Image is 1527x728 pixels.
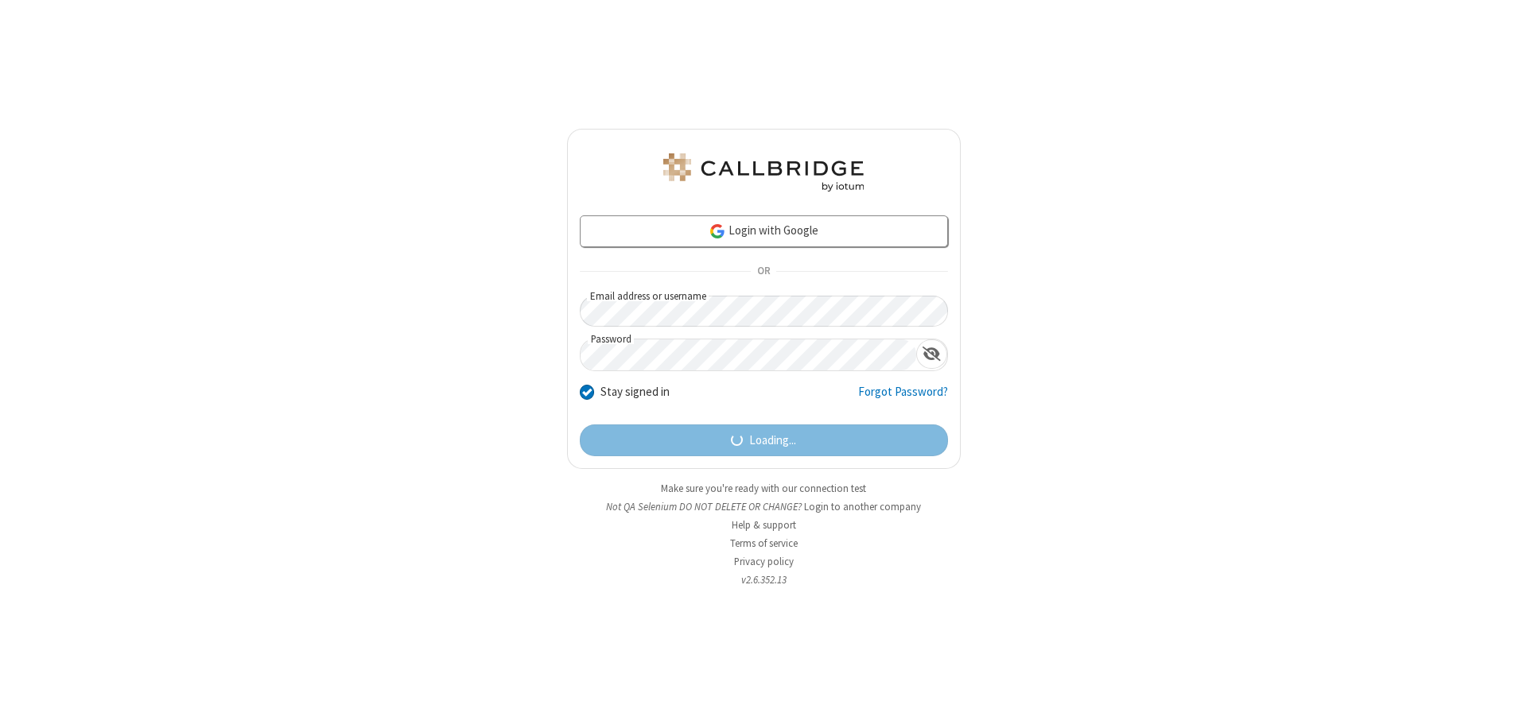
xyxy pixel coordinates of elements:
a: Help & support [732,518,796,532]
button: Login to another company [804,499,921,514]
div: Show password [916,339,947,369]
input: Password [581,339,916,370]
img: google-icon.png [709,223,726,240]
a: Login with Google [580,215,948,247]
iframe: Chat [1487,687,1515,717]
input: Email address or username [580,296,948,327]
li: Not QA Selenium DO NOT DELETE OR CHANGE? [567,499,961,514]
a: Make sure you're ready with our connection test [661,482,866,495]
li: v2.6.352.13 [567,572,961,587]
label: Stay signed in [600,383,670,401]
a: Terms of service [730,536,798,550]
button: Loading... [580,424,948,456]
span: OR [751,261,776,283]
a: Privacy policy [734,555,794,568]
span: Loading... [749,432,796,450]
img: QA Selenium DO NOT DELETE OR CHANGE [660,153,867,192]
a: Forgot Password? [858,383,948,413]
